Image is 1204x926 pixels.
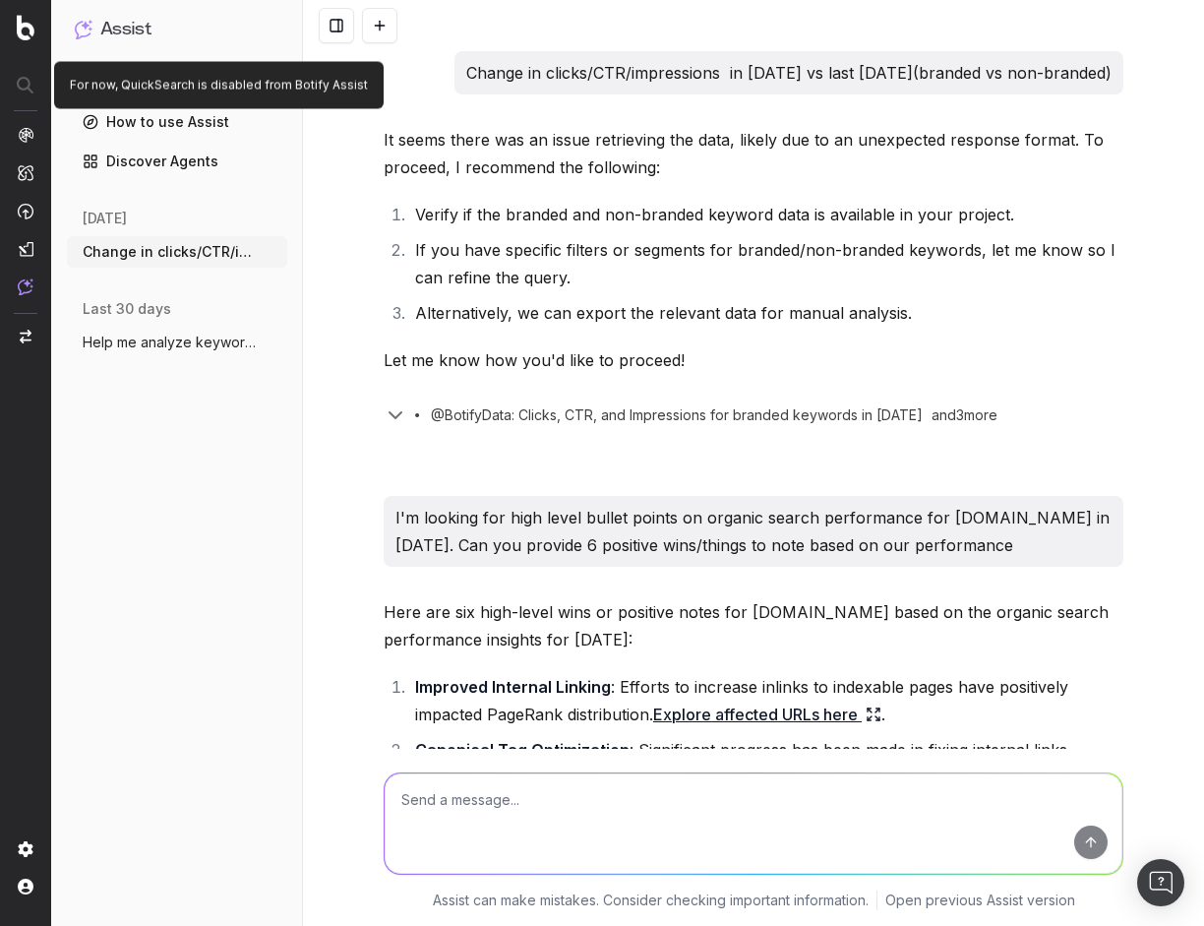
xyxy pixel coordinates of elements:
p: It seems there was an issue retrieving the data, likely due to an unexpected response format. To ... [384,126,1123,181]
img: Analytics [18,127,33,143]
img: My account [18,879,33,895]
strong: Canonical Tag Optimization [415,740,630,760]
p: Let me know how you'd like to proceed! [384,346,1123,374]
a: Discover Agents [67,146,287,177]
p: Here are six high-level wins or positive notes for [DOMAIN_NAME] based on the organic search perf... [384,598,1123,653]
li: Alternatively, we can export the relevant data for manual analysis. [409,299,1123,327]
img: Studio [18,241,33,257]
button: Assist [75,16,279,43]
span: Change in clicks/CTR/impressions in [DATE] [83,242,256,262]
img: Assist [18,278,33,295]
p: Change in clicks/CTR/impressions in [DATE] vs last [DATE](branded vs non-branded) [466,59,1112,87]
div: and 3 more [923,405,1017,425]
img: Setting [18,841,33,857]
img: Intelligence [18,164,33,181]
li: : Significant progress has been made in fixing internal links pointing to pages with bad canonica... [409,736,1123,819]
p: Assist can make mistakes. Consider checking important information. [433,891,869,910]
span: last 30 days [83,299,171,319]
p: I'm looking for high level bullet points on organic search performance for [DOMAIN_NAME] in [DATE... [395,504,1112,559]
img: Botify logo [17,15,34,40]
button: Change in clicks/CTR/impressions in [DATE] [67,236,287,268]
a: How to use Assist [67,106,287,138]
li: Verify if the branded and non-branded keyword data is available in your project. [409,201,1123,228]
h1: Assist [100,16,151,43]
img: Switch project [20,330,31,343]
img: Activation [18,203,33,219]
span: @BotifyData: Clicks, CTR, and Impressions for branded keywords in [DATE] [431,405,923,425]
span: Help me analyze keywords for search base [83,333,256,352]
strong: Improved Internal Linking [415,677,611,697]
img: Assist [75,20,92,38]
a: Explore affected URLs here [653,701,881,728]
li: If you have specific filters or segments for branded/non-branded keywords, let me know so I can r... [409,236,1123,291]
span: [DATE] [83,209,127,228]
div: Open Intercom Messenger [1137,859,1184,906]
li: : Efforts to increase inlinks to indexable pages have positively impacted PageRank distribution. . [409,673,1123,728]
button: Help me analyze keywords for search base [67,327,287,358]
a: Open previous Assist version [885,891,1075,910]
p: For now, QuickSearch is disabled from Botify Assist [70,78,368,93]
